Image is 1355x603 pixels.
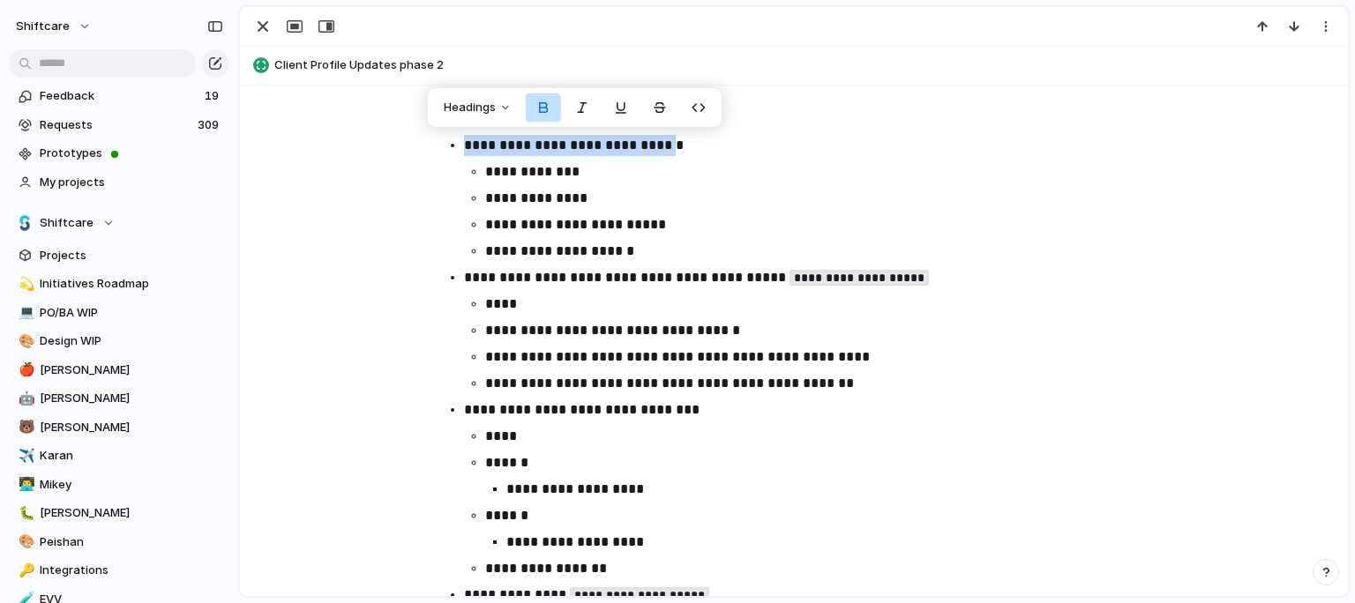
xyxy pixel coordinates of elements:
button: Client Profile Updates phase 2 [248,51,1340,79]
div: 💫 [19,274,31,294]
button: Shiftcare [9,210,229,236]
span: Integrations [40,562,223,579]
a: 🤖[PERSON_NAME] [9,385,229,412]
span: Initiatives Roadmap [40,275,223,293]
span: Shiftcare [40,214,94,232]
a: Feedback19 [9,83,229,109]
span: Karan [40,447,223,465]
a: 🔑Integrations [9,557,229,584]
button: ✈️ [16,447,34,465]
div: 👨‍💻 [19,474,31,495]
a: 🐻[PERSON_NAME] [9,414,229,441]
a: Requests309 [9,112,229,138]
div: 🔑 [19,561,31,581]
div: 🤖 [19,389,31,409]
button: 🎨 [16,332,34,350]
a: 👨‍💻Mikey [9,472,229,498]
button: shiftcare [8,12,101,41]
span: Mikey [40,476,223,494]
button: 🤖 [16,390,34,407]
button: Headings [433,93,522,122]
span: Feedback [40,87,199,105]
div: ✈️ [19,446,31,466]
button: 🍎 [16,361,34,379]
div: 🐻 [19,417,31,437]
a: 💫Initiatives Roadmap [9,271,229,297]
span: PO/BA WIP [40,304,223,322]
div: 💻 [19,302,31,323]
span: Requests [40,116,192,134]
span: Peishan [40,533,223,551]
button: 🐛 [16,504,34,522]
button: 🐻 [16,419,34,436]
button: 🔑 [16,562,34,579]
div: 🐛 [19,503,31,524]
a: 🐛[PERSON_NAME] [9,500,229,526]
button: 💻 [16,304,34,322]
button: 💫 [16,275,34,293]
span: [PERSON_NAME] [40,419,223,436]
div: 🎨 [19,532,31,552]
div: 🎨 [19,331,31,352]
a: 🍎[PERSON_NAME] [9,357,229,383]
div: 🍎 [19,360,31,380]
a: Prototypes [9,140,229,167]
button: 🎨 [16,533,34,551]
span: 309 [198,116,222,134]
a: Projects [9,242,229,269]
span: shiftcare [16,18,70,35]
span: Design WIP [40,332,223,350]
span: [PERSON_NAME] [40,504,223,522]
span: [PERSON_NAME] [40,361,223,379]
button: 👨‍💻 [16,476,34,494]
span: 19 [205,87,222,105]
a: 💻PO/BA WIP [9,300,229,326]
span: Prototypes [40,145,223,162]
span: Headings [444,99,496,116]
span: [PERSON_NAME] [40,390,223,407]
a: My projects [9,169,229,196]
a: 🎨Peishan [9,529,229,555]
a: ✈️Karan [9,443,229,469]
span: Projects [40,247,223,264]
span: My projects [40,174,223,191]
span: Client Profile Updates phase 2 [274,56,1340,74]
a: 🎨Design WIP [9,328,229,354]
